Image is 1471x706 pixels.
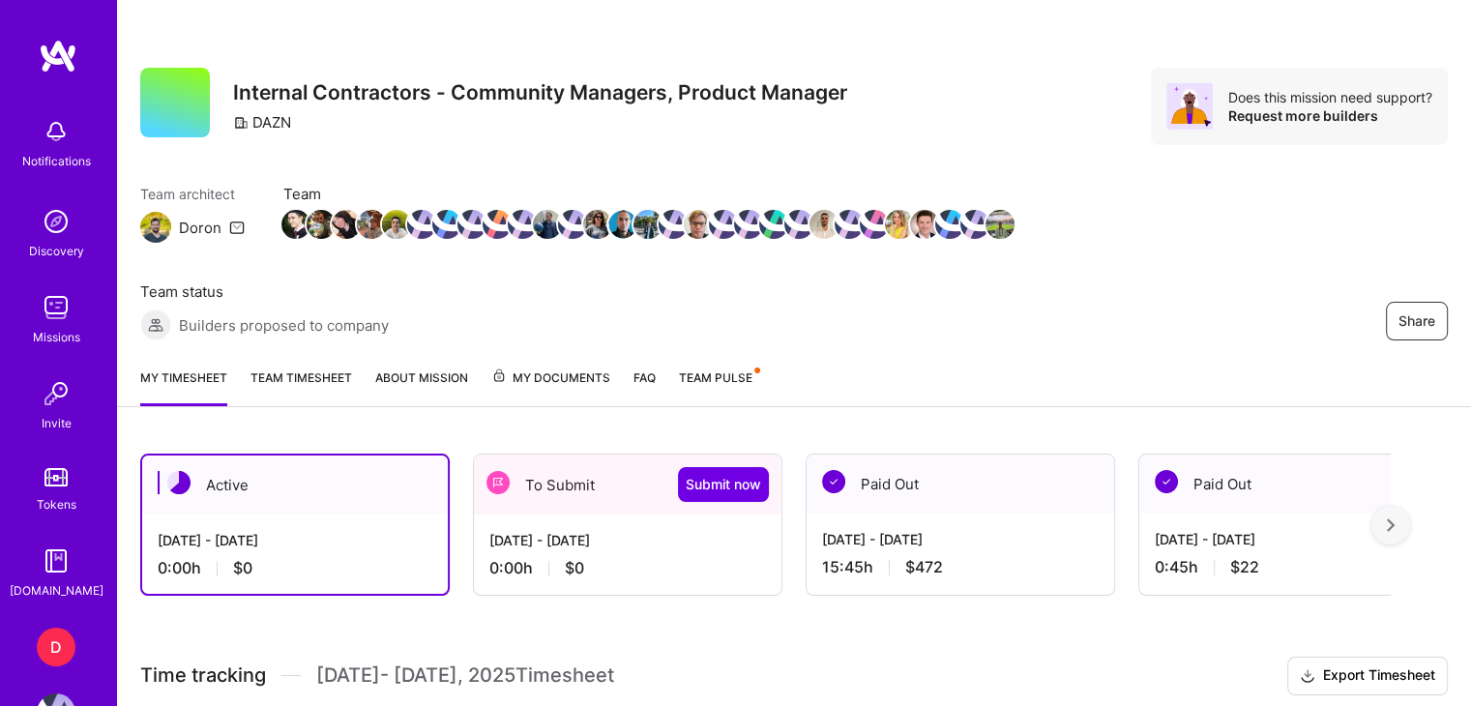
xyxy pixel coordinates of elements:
a: Team Member Avatar [837,208,862,241]
a: Team Member Avatar [585,208,610,241]
a: Team Member Avatar [862,208,887,241]
img: Team Member Avatar [508,210,537,239]
img: Team Member Avatar [835,210,864,239]
div: Invite [42,413,72,433]
img: Team Member Avatar [709,210,738,239]
div: [DATE] - [DATE] [822,529,1099,549]
img: Team Member Avatar [633,210,662,239]
div: 0:45 h [1155,557,1431,577]
div: Missions [33,327,80,347]
div: Paid Out [1139,455,1447,514]
img: Paid Out [1155,470,1178,493]
img: Team Member Avatar [281,210,310,239]
div: To Submit [474,455,781,515]
img: Team Member Avatar [332,210,361,239]
img: Team Member Avatar [533,210,562,239]
img: Team Member Avatar [734,210,763,239]
img: Team Member Avatar [684,210,713,239]
img: logo [39,39,77,74]
img: Avatar [1166,83,1213,130]
a: Team Member Avatar [736,208,761,241]
i: icon Mail [229,220,245,235]
span: Team status [140,281,389,302]
a: Team timesheet [250,368,352,406]
div: 0:00 h [489,558,766,578]
a: D [32,628,80,666]
img: Team Member Avatar [960,210,989,239]
img: Team Member Avatar [457,210,486,239]
a: Team Member Avatar [510,208,535,241]
a: Team Member Avatar [811,208,837,241]
i: icon CompanyGray [233,115,249,131]
a: Team Member Avatar [686,208,711,241]
span: Team architect [140,184,245,204]
img: Team Member Avatar [558,210,587,239]
div: D [37,628,75,666]
span: $0 [233,558,252,578]
img: teamwork [37,288,75,327]
a: Team Member Avatar [987,208,1013,241]
a: Team Member Avatar [459,208,485,241]
div: Notifications [22,151,91,171]
img: Team Member Avatar [382,210,411,239]
img: Team Member Avatar [432,210,461,239]
a: Team Member Avatar [786,208,811,241]
span: [DATE] - [DATE] , 2025 Timesheet [316,663,614,688]
a: Team Member Avatar [359,208,384,241]
img: Team Member Avatar [986,210,1015,239]
span: Submit now [686,475,761,494]
span: $22 [1230,557,1259,577]
a: Team Member Avatar [962,208,987,241]
div: 0:00 h [158,558,432,578]
a: Team Member Avatar [309,208,334,241]
a: Team Member Avatar [535,208,560,241]
button: Submit now [678,467,769,502]
div: Active [142,456,448,515]
img: Team Member Avatar [860,210,889,239]
a: My Documents [491,368,610,406]
img: To Submit [486,471,510,494]
a: Team Member Avatar [912,208,937,241]
img: Team Architect [140,212,171,243]
img: Team Member Avatar [809,210,838,239]
a: Team Member Avatar [761,208,786,241]
div: DAZN [233,112,291,132]
span: Builders proposed to company [179,315,389,336]
a: Team Member Avatar [610,208,635,241]
img: Team Member Avatar [357,210,386,239]
img: Team Member Avatar [885,210,914,239]
img: Team Member Avatar [608,210,637,239]
div: 15:45 h [822,557,1099,577]
div: Paid Out [807,455,1114,514]
a: Team Member Avatar [711,208,736,241]
div: [DATE] - [DATE] [489,530,766,550]
h3: Internal Contractors - Community Managers, Product Manager [233,80,847,104]
span: Team [283,184,1013,204]
a: FAQ [633,368,656,406]
div: Doron [179,218,221,238]
a: Team Member Avatar [434,208,459,241]
img: Team Member Avatar [659,210,688,239]
div: [DATE] - [DATE] [1155,529,1431,549]
div: Tokens [37,494,76,515]
img: guide book [37,542,75,580]
a: Team Member Avatar [635,208,661,241]
img: Invite [37,374,75,413]
img: Team Member Avatar [307,210,336,239]
a: Team Member Avatar [661,208,686,241]
img: tokens [44,468,68,486]
span: $0 [565,558,584,578]
img: Paid Out [822,470,845,493]
div: Request more builders [1228,106,1432,125]
img: bell [37,112,75,151]
span: My Documents [491,368,610,389]
span: $472 [905,557,943,577]
a: Team Member Avatar [409,208,434,241]
a: Team Member Avatar [560,208,585,241]
img: Builders proposed to company [140,309,171,340]
div: Discovery [29,241,84,261]
img: Team Member Avatar [407,210,436,239]
img: Team Member Avatar [910,210,939,239]
div: [DATE] - [DATE] [158,530,432,550]
button: Export Timesheet [1287,657,1448,695]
